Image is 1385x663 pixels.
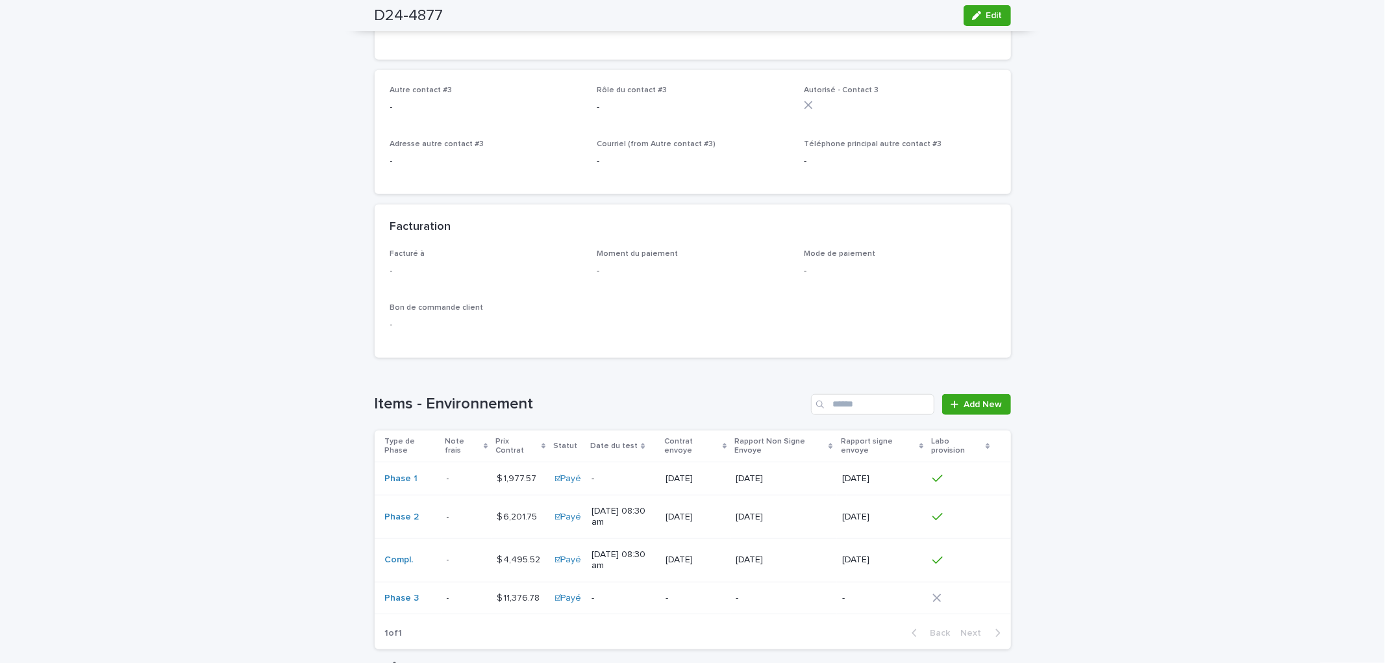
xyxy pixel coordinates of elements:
[964,5,1011,26] button: Edit
[385,555,414,566] a: Compl.
[390,318,582,332] p: -
[497,590,542,604] p: $ 11,376.78
[447,509,452,523] p: -
[592,549,655,571] p: [DATE] 08:30 am
[597,250,678,258] span: Moment du paiement
[497,509,540,523] p: $ 6,201.75
[842,473,922,484] p: [DATE]
[390,304,484,312] span: Bon de commande client
[375,462,1011,495] tr: Phase 1 -- $ 1,977.57$ 1,977.57 ☑Payé -[DATE][DATE][DATE]
[736,512,832,523] p: [DATE]
[390,264,582,278] p: -
[804,250,875,258] span: Mode de paiement
[375,395,806,414] h1: Items - Environnement
[923,629,951,638] span: Back
[956,627,1011,639] button: Next
[553,439,577,453] p: Statut
[592,506,655,528] p: [DATE] 08:30 am
[804,140,942,148] span: Téléphone principal autre contact #3
[385,593,419,604] a: Phase 3
[390,101,582,114] p: -
[804,264,995,278] p: -
[666,473,725,484] p: [DATE]
[736,555,832,566] p: [DATE]
[841,434,916,458] p: Rapport signe envoye
[666,555,725,566] p: [DATE]
[666,512,725,523] p: [DATE]
[597,155,788,168] p: -
[497,471,539,484] p: $ 1,977.57
[390,155,582,168] p: -
[986,11,1003,20] span: Edit
[734,434,826,458] p: Rapport Non Signe Envoye
[597,86,667,94] span: Rôle du contact #3
[385,473,418,484] a: Phase 1
[447,552,452,566] p: -
[447,471,452,484] p: -
[736,593,832,604] p: -
[736,473,832,484] p: [DATE]
[804,86,879,94] span: Autorisé - Contact 3
[664,434,719,458] p: Contrat envoye
[597,101,788,114] p: -
[445,434,481,458] p: Note frais
[842,555,922,566] p: [DATE]
[390,250,425,258] span: Facturé à
[592,593,655,604] p: -
[385,434,438,458] p: Type de Phase
[931,434,982,458] p: Labo provision
[901,627,956,639] button: Back
[942,394,1010,415] a: Add New
[447,590,452,604] p: -
[590,439,638,453] p: Date du test
[964,400,1003,409] span: Add New
[375,6,443,25] h2: D24-4877
[497,552,543,566] p: $ 4,495.52
[961,629,990,638] span: Next
[592,473,655,484] p: -
[842,593,922,604] p: -
[375,618,413,649] p: 1 of 1
[555,512,581,523] a: ☑Payé
[597,140,716,148] span: Courriel (from Autre contact #3)
[390,140,484,148] span: Adresse autre contact #3
[390,220,451,234] h2: Facturation
[666,593,725,604] p: -
[842,512,922,523] p: [DATE]
[385,512,419,523] a: Phase 2
[597,264,788,278] p: -
[495,434,538,458] p: Prix Contrat
[375,582,1011,614] tr: Phase 3 -- $ 11,376.78$ 11,376.78 ☑Payé ----
[375,539,1011,582] tr: Compl. -- $ 4,495.52$ 4,495.52 ☑Payé [DATE] 08:30 am[DATE][DATE][DATE]
[555,473,581,484] a: ☑Payé
[555,593,581,604] a: ☑Payé
[555,555,581,566] a: ☑Payé
[375,495,1011,539] tr: Phase 2 -- $ 6,201.75$ 6,201.75 ☑Payé [DATE] 08:30 am[DATE][DATE][DATE]
[804,155,995,168] p: -
[390,86,453,94] span: Autre contact #3
[811,394,934,415] input: Search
